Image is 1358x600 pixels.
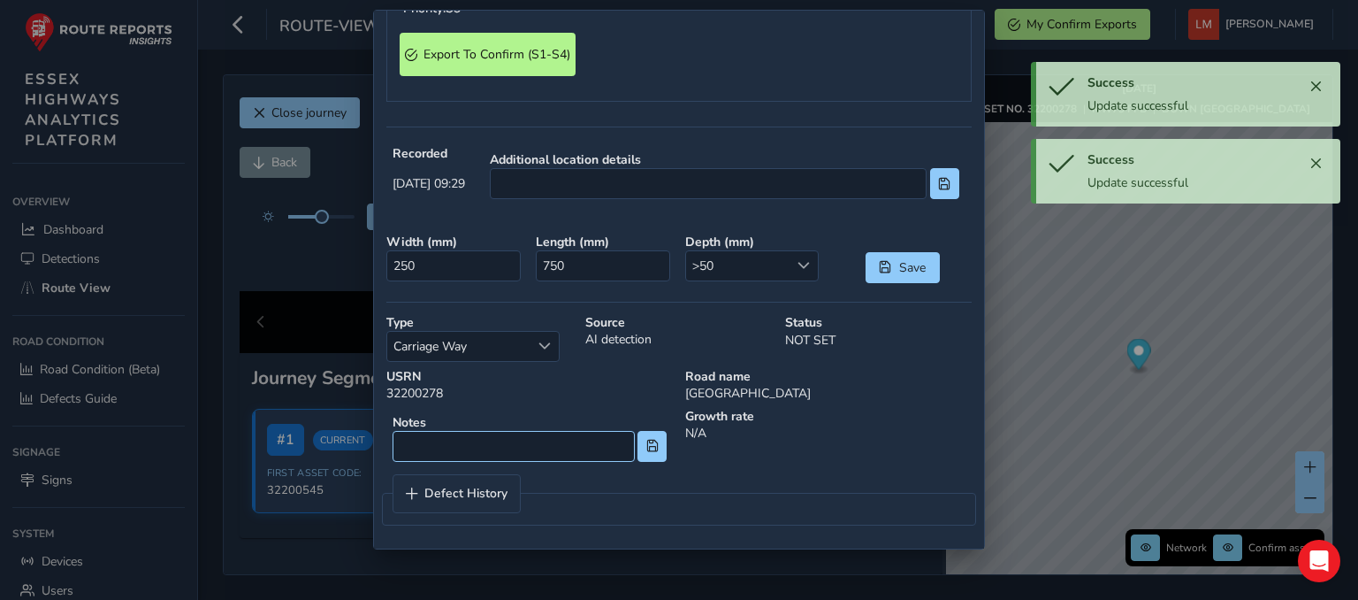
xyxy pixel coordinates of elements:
[1087,151,1134,168] span: Success
[1087,97,1303,114] div: Update successful
[1087,174,1303,191] div: Update successful
[424,488,507,500] span: Defect History
[1087,74,1134,91] span: Success
[685,408,972,425] strong: Growth rate
[679,402,978,474] div: N/A
[679,362,978,408] div: [GEOGRAPHIC_DATA]
[530,332,559,361] div: Select a type
[785,314,972,331] strong: Status
[585,314,772,331] strong: Source
[685,234,822,250] strong: Depth ( mm )
[393,475,520,512] a: Defect History
[387,332,530,361] span: Carriage Way
[423,46,570,63] span: Export To Confirm (S1-S4)
[685,368,972,385] strong: Road name
[1298,540,1340,582] div: Open Intercom Messenger
[686,251,789,281] span: >50
[386,314,573,331] strong: Type
[490,151,958,168] strong: Additional location details
[785,331,972,350] p: NOT SET
[393,145,465,162] strong: Recorded
[393,414,667,431] strong: Notes
[1303,151,1328,176] button: Close
[1303,74,1328,99] button: Close
[897,259,927,276] span: Save
[386,234,523,250] strong: Width ( mm )
[393,175,465,192] span: [DATE] 09:29
[386,368,673,385] strong: USRN
[866,252,940,283] button: Save
[380,362,679,408] div: 32200278
[579,308,778,368] div: AI detection
[536,234,673,250] strong: Length ( mm )
[400,33,576,76] button: Export To Confirm (S1-S4)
